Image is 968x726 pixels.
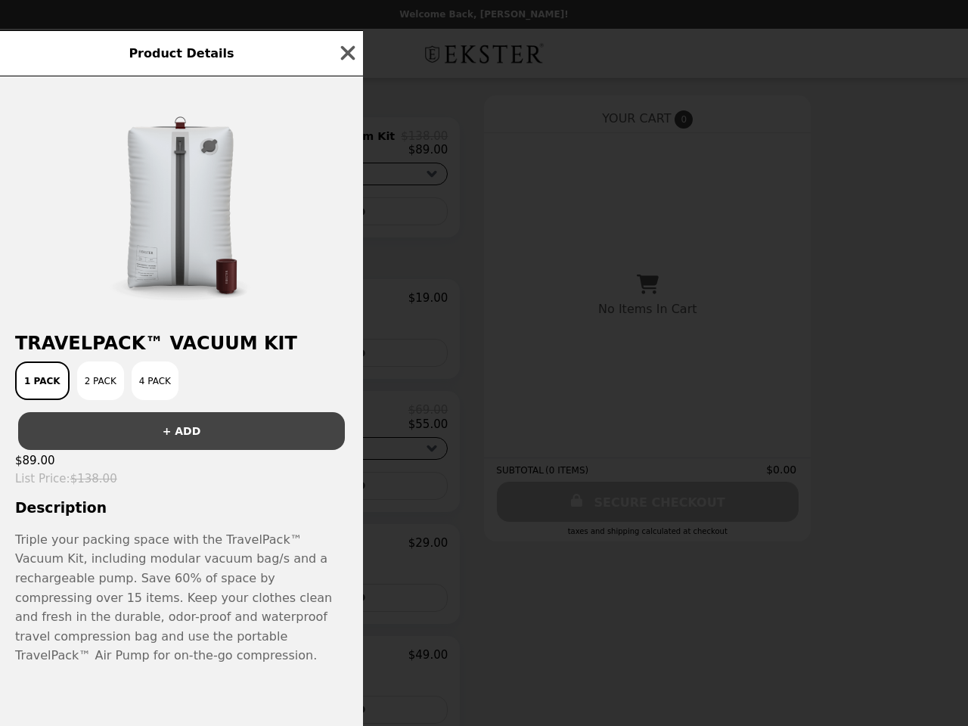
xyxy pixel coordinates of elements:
span: $138.00 [70,472,117,486]
span: Product Details [129,46,234,60]
button: 2 Pack [77,361,124,400]
p: Triple your packing space with the TravelPack™ Vacuum Kit, including modular vacuum bag/s and a r... [15,530,348,665]
button: + ADD [18,412,345,450]
button: 1 Pack [15,361,70,400]
img: 1 Pack [68,92,295,318]
button: 4 Pack [132,361,178,400]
